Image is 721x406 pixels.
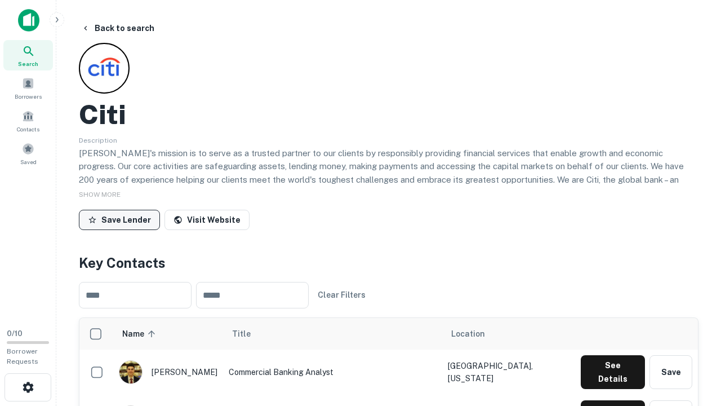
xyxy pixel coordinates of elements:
span: Title [232,327,265,341]
a: Saved [3,138,53,169]
span: Saved [20,157,37,166]
button: Save Lender [79,210,160,230]
td: Commercial Banking Analyst [223,350,442,395]
span: 0 / 10 [7,329,23,338]
span: Contacts [17,125,39,134]
th: Name [113,318,223,350]
a: Search [3,40,53,70]
a: Contacts [3,105,53,136]
button: Clear Filters [313,285,370,305]
h4: Key Contacts [79,253,698,273]
span: Borrowers [15,92,42,101]
button: Save [649,355,692,389]
a: Visit Website [164,210,250,230]
h2: Citi [79,98,126,131]
span: Borrower Requests [7,347,38,365]
div: [PERSON_NAME] [119,360,217,384]
th: Location [442,318,575,350]
button: Back to search [77,18,159,38]
span: Search [18,59,38,68]
span: SHOW MORE [79,191,121,198]
p: [PERSON_NAME]'s mission is to serve as a trusted partner to our clients by responsibly providing ... [79,147,698,213]
td: [GEOGRAPHIC_DATA], [US_STATE] [442,350,575,395]
span: Location [451,327,485,341]
button: See Details [581,355,645,389]
span: Name [122,327,159,341]
iframe: Chat Widget [665,316,721,370]
img: 1753279374948 [119,361,142,383]
th: Title [223,318,442,350]
span: Description [79,136,117,144]
img: capitalize-icon.png [18,9,39,32]
a: Borrowers [3,73,53,103]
